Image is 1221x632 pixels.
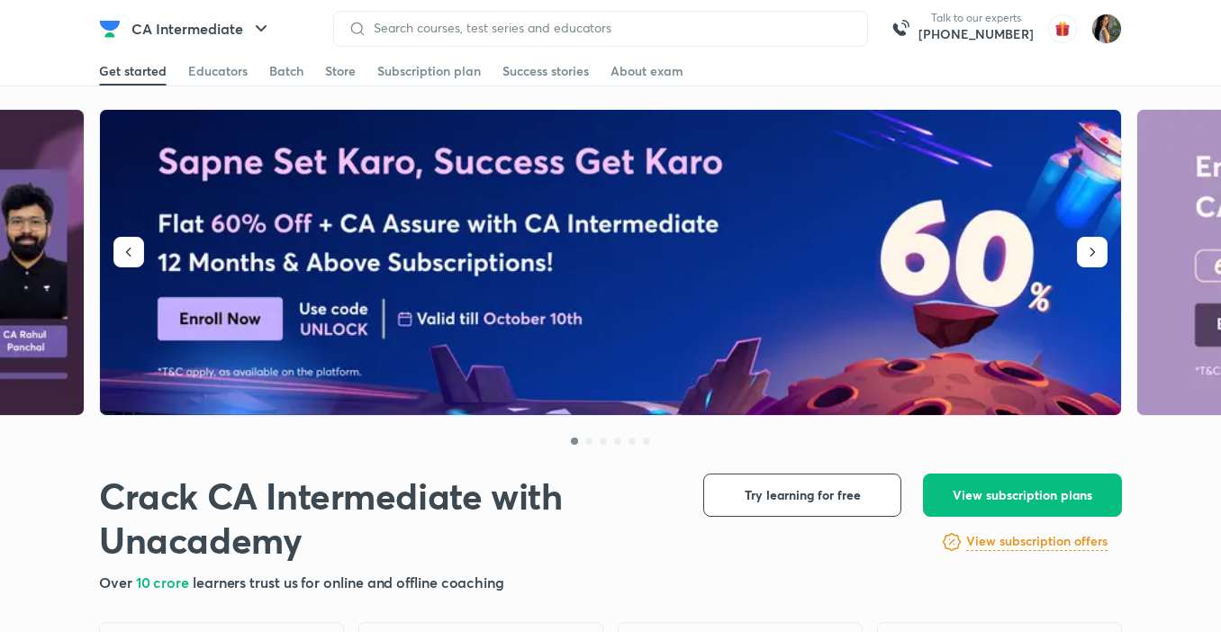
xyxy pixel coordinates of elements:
[99,57,167,86] a: Get started
[325,62,356,80] div: Store
[966,531,1108,553] a: View subscription offers
[918,25,1034,43] a: [PHONE_NUMBER]
[269,57,303,86] a: Batch
[325,57,356,86] a: Store
[918,11,1034,25] p: Talk to our experts
[966,532,1108,551] h6: View subscription offers
[136,573,193,591] span: 10 crore
[923,474,1122,517] button: View subscription plans
[121,11,283,47] button: CA Intermediate
[703,474,901,517] button: Try learning for free
[193,573,504,591] span: learners trust us for online and offline coaching
[377,62,481,80] div: Subscription plan
[882,11,918,47] img: call-us
[188,62,248,80] div: Educators
[610,57,683,86] a: About exam
[188,57,248,86] a: Educators
[502,62,589,80] div: Success stories
[502,57,589,86] a: Success stories
[366,21,853,35] input: Search courses, test series and educators
[953,486,1092,504] span: View subscription plans
[610,62,683,80] div: About exam
[1048,14,1077,43] img: avatar
[269,62,303,80] div: Batch
[99,573,136,591] span: Over
[377,57,481,86] a: Subscription plan
[745,486,861,504] span: Try learning for free
[1091,14,1122,44] img: Bhumika
[99,18,121,40] img: Company Logo
[99,62,167,80] div: Get started
[99,474,674,562] h1: Crack CA Intermediate with Unacademy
